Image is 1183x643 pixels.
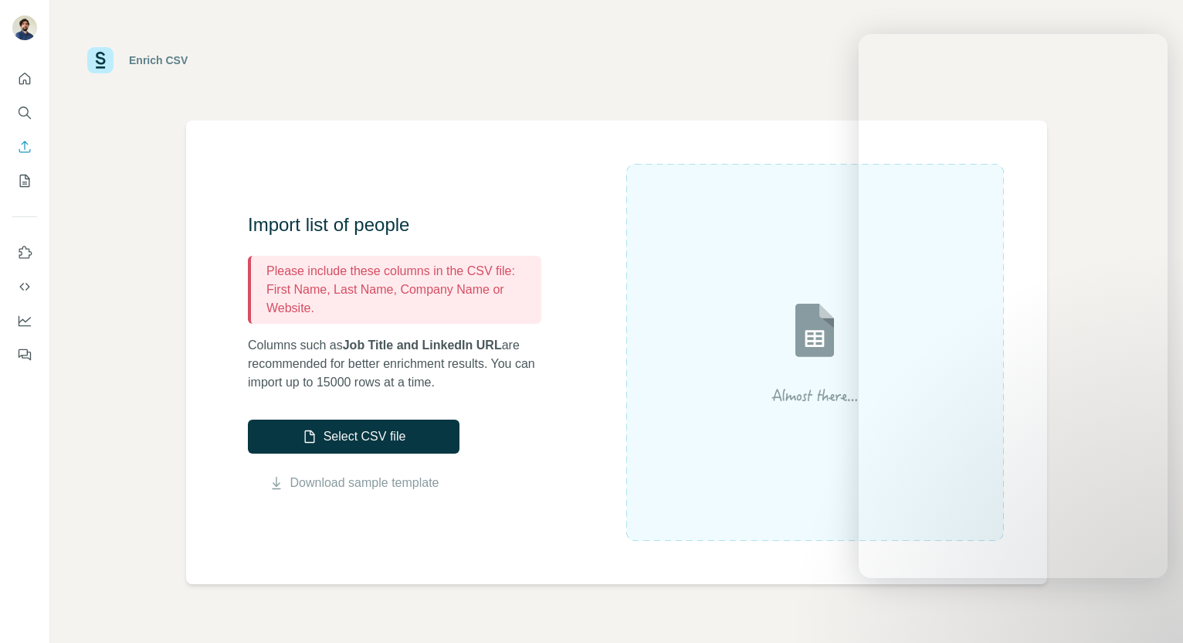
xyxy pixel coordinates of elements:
p: Columns such as are recommended for better enrichment results. You can import up to 15000 rows at... [248,336,557,392]
button: Select CSV file [248,420,459,454]
img: Surfe Illustration - Drop file here or select below [676,260,954,445]
button: Download sample template [248,474,459,492]
p: First Name, Last Name, Company Name or Website. [266,281,535,318]
img: Avatar [12,15,37,40]
button: Feedback [12,341,37,369]
iframe: Intercom live chat [859,34,1168,578]
button: Use Surfe on LinkedIn [12,239,37,267]
button: Dashboard [12,307,37,335]
button: Search [12,99,37,127]
iframe: Intercom live chat [1130,590,1168,628]
h3: Import list of people [248,213,557,237]
a: Download sample template [290,474,439,492]
div: Enrich CSV [129,53,188,68]
button: Quick start [12,65,37,93]
p: Please include these columns in the CSV file: [266,262,535,281]
img: Surfe Logo [87,47,114,73]
button: Enrich CSV [12,133,37,161]
button: Use Surfe API [12,273,37,301]
span: Job Title and LinkedIn URL [343,339,502,352]
button: My lists [12,167,37,195]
